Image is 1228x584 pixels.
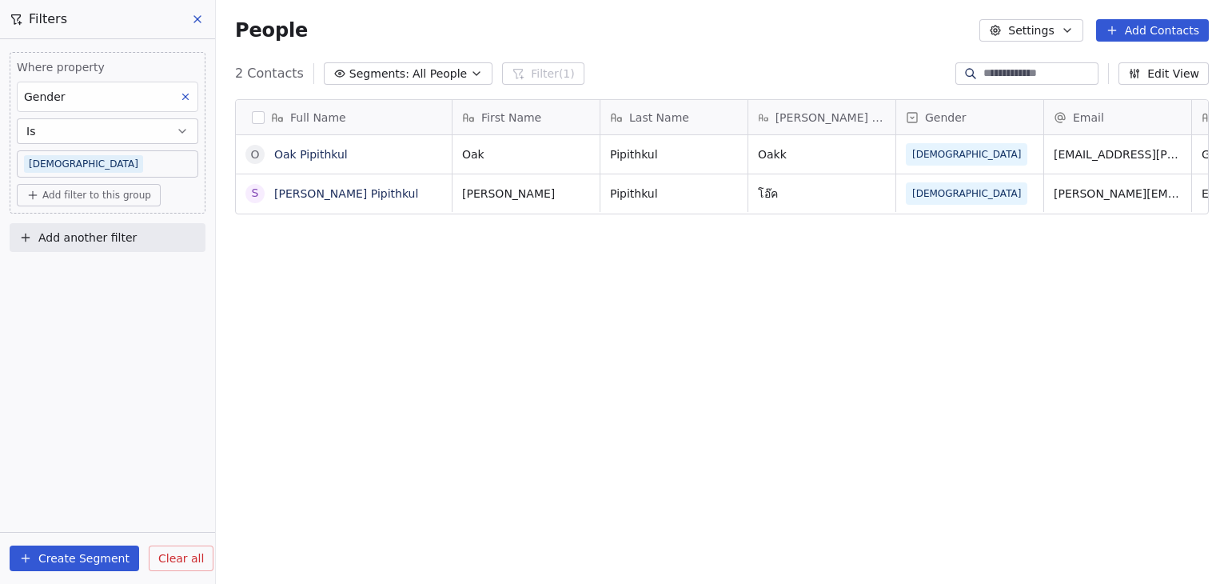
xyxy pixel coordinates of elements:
[349,66,409,82] span: Segments:
[1054,186,1182,202] span: [PERSON_NAME][EMAIL_ADDRESS][DOMAIN_NAME]
[748,100,895,134] div: [PERSON_NAME] Name
[235,64,304,83] span: 2 Contacts
[758,186,886,202] span: โอ๊ค
[250,146,259,163] div: O
[1073,110,1104,126] span: Email
[775,110,886,126] span: [PERSON_NAME] Name
[502,62,584,85] button: Filter(1)
[1096,19,1209,42] button: Add Contacts
[462,146,590,162] span: Oak
[912,186,1021,202] span: [DEMOGRAPHIC_DATA]
[912,146,1021,162] span: [DEMOGRAPHIC_DATA]
[896,100,1043,134] div: Gender
[610,186,738,202] span: Pipithkul
[235,18,308,42] span: People
[979,19,1082,42] button: Settings
[274,187,418,200] a: [PERSON_NAME] Pipithkul
[1118,62,1209,85] button: Edit View
[481,110,541,126] span: First Name
[274,148,348,161] a: Oak Pipithkul
[610,146,738,162] span: Pipithkul
[600,100,748,134] div: Last Name
[252,185,259,202] div: S
[1054,146,1182,162] span: [EMAIL_ADDRESS][PERSON_NAME][DOMAIN_NAME]
[290,110,346,126] span: Full Name
[1044,100,1191,134] div: Email
[462,186,590,202] span: [PERSON_NAME]
[236,135,453,575] div: grid
[236,100,452,134] div: Full Name
[925,110,967,126] span: Gender
[413,66,467,82] span: All People
[453,100,600,134] div: First Name
[758,146,886,162] span: Oakk
[629,110,689,126] span: Last Name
